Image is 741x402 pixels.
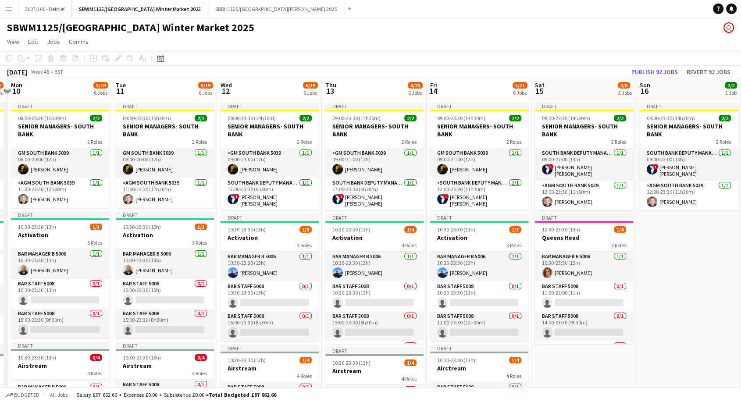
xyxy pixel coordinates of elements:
button: Publish 92 jobs [628,66,681,78]
button: Budgeted [4,390,41,400]
span: Comms [69,38,89,46]
button: 2007/100 - Debrief [18,0,72,18]
span: All jobs [48,391,69,398]
h1: SBWM1125/[GEOGRAPHIC_DATA] Winter Market 2025 [7,21,254,34]
div: Salary £97 662.66 + Expenses £0.00 + Subsistence £0.00 = [77,391,276,398]
span: Budgeted [14,392,39,398]
button: Revert 92 jobs [683,66,734,78]
span: View [7,38,19,46]
a: Comms [65,36,92,47]
span: Total Budgeted £97 662.66 [209,391,276,398]
button: SBBH1125/[GEOGRAPHIC_DATA][PERSON_NAME] 2025 [208,0,344,18]
div: BST [54,68,63,75]
span: Edit [28,38,38,46]
a: Edit [25,36,42,47]
a: Jobs [43,36,64,47]
div: [DATE] [7,68,27,76]
a: View [4,36,23,47]
span: Jobs [47,38,60,46]
app-user-avatar: Grace Shorten [723,22,734,33]
button: SBWM1125/[GEOGRAPHIC_DATA] Winter Market 2025 [72,0,208,18]
span: Week 45 [29,68,51,75]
